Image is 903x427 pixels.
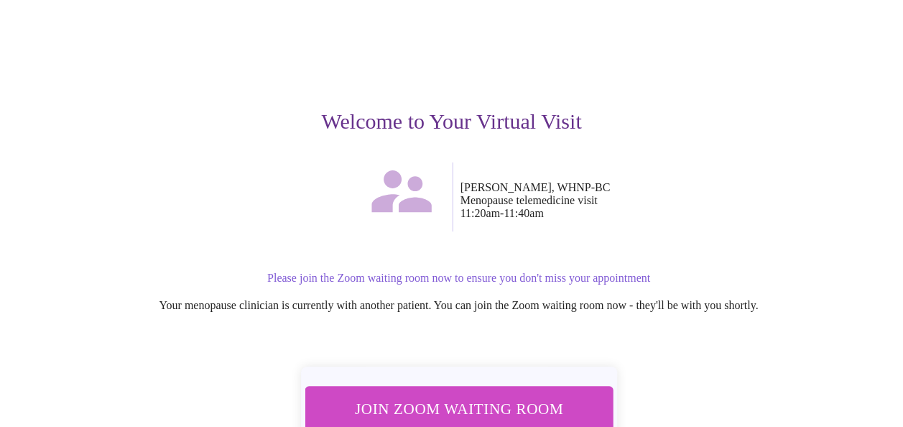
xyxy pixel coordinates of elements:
p: Please join the Zoom waiting room now to ensure you don't miss your appointment [37,272,880,285]
h3: Welcome to Your Virtual Visit [23,109,880,134]
p: [PERSON_NAME], WHNP-BC Menopause telemedicine visit 11:20am - 11:40am [460,181,881,220]
span: Join Zoom Waiting Room [323,395,593,422]
p: Your menopause clinician is currently with another patient. You can join the Zoom waiting room no... [37,299,880,312]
